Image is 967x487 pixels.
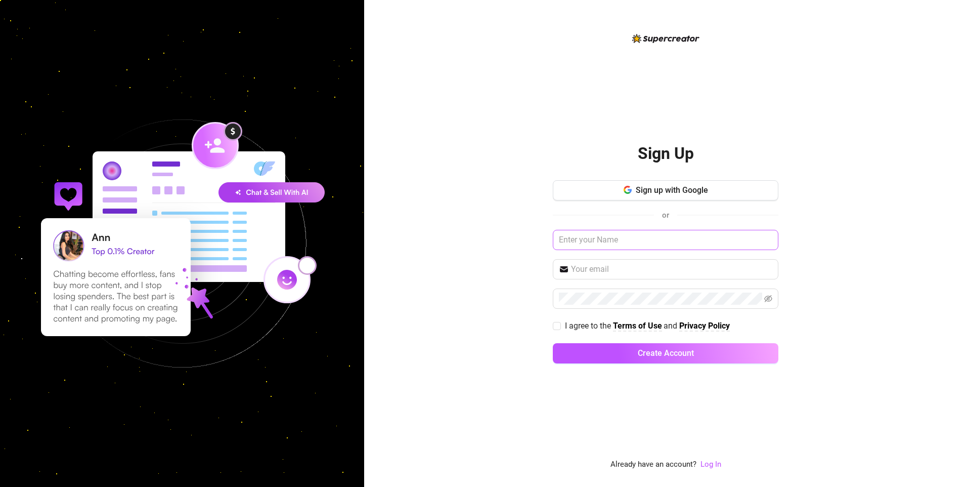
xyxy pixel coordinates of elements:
button: Create Account [553,343,778,363]
input: Enter your Name [553,230,778,250]
a: Terms of Use [613,321,662,332]
a: Log In [700,459,721,471]
span: and [664,321,679,331]
a: Log In [700,460,721,469]
span: eye-invisible [764,295,772,303]
span: Sign up with Google [636,185,708,195]
strong: Privacy Policy [679,321,730,331]
img: signup-background-D0MIrEPF.svg [7,68,357,419]
span: I agree to the [565,321,613,331]
a: Privacy Policy [679,321,730,332]
span: or [662,211,669,220]
h2: Sign Up [638,143,694,164]
button: Sign up with Google [553,180,778,200]
strong: Terms of Use [613,321,662,331]
img: logo-BBDzfeDw.svg [632,34,699,43]
span: Create Account [638,348,694,358]
span: Already have an account? [610,459,696,471]
input: Your email [571,263,772,275]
